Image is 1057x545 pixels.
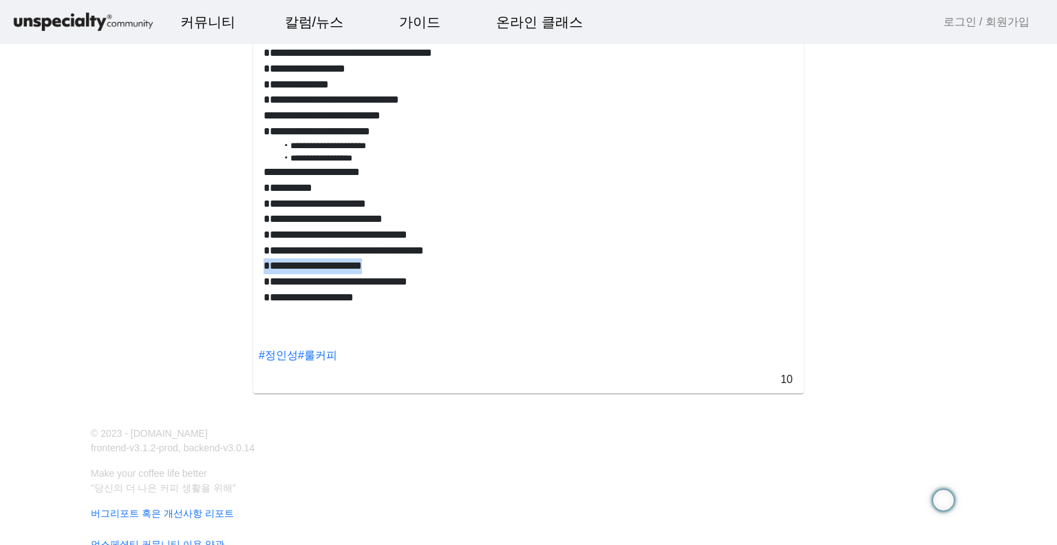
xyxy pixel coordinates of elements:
[83,426,520,455] p: © 2023 - [DOMAIN_NAME] frontend-v3.1.2-prod, backend-v3.0.14
[83,506,958,521] a: 버그리포트 혹은 개선사항 리포트
[298,349,337,361] a: #룰커피
[4,431,91,465] a: 홈
[169,3,246,41] a: 커뮤니티
[775,369,798,388] p: 10
[274,3,355,41] a: 칼럼/뉴스
[178,431,264,465] a: 설정
[126,452,142,463] span: 대화
[43,451,52,462] span: 홈
[213,451,229,462] span: 설정
[388,3,451,41] a: 가이드
[83,466,958,495] p: Make your coffee life better “당신의 더 나은 커피 생활을 위해”
[11,10,156,34] img: logo
[259,349,298,361] a: #정인성
[485,3,594,41] a: 온라인 클래스
[91,431,178,465] a: 대화
[943,14,1029,30] a: 로그인 / 회원가입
